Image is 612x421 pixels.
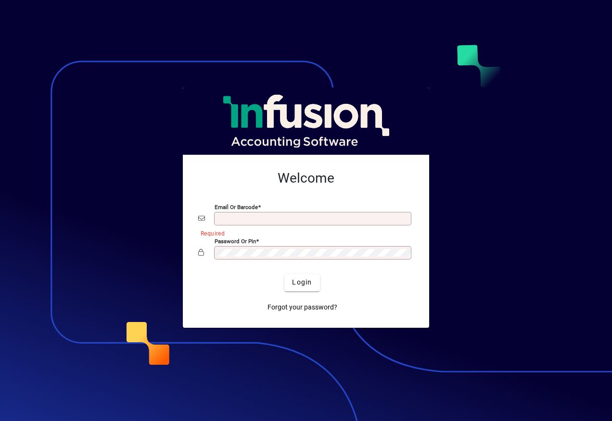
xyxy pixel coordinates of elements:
[264,299,341,316] a: Forgot your password?
[292,277,312,287] span: Login
[201,228,406,238] mat-error: Required
[215,203,258,210] mat-label: Email or Barcode
[284,274,319,291] button: Login
[198,170,414,186] h2: Welcome
[215,237,256,244] mat-label: Password or Pin
[268,302,337,312] span: Forgot your password?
